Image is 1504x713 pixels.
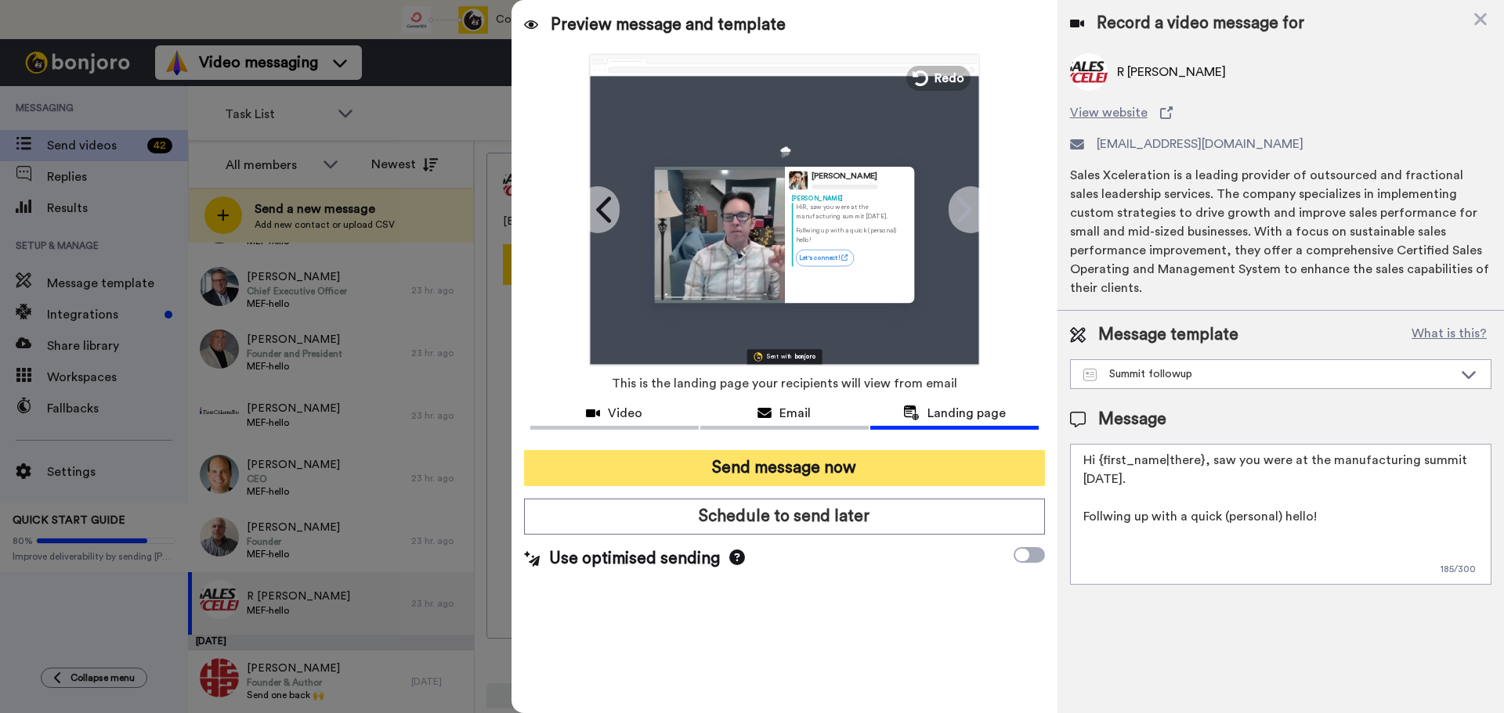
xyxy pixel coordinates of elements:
[549,547,720,571] span: Use optimised sending
[754,352,762,361] img: Bonjoro Logo
[1070,166,1491,297] div: Sales Xceleration is a leading provider of outsourced and fractional sales leadership services. T...
[1070,444,1491,585] textarea: Hi {first_name|there}, saw you were at the manufacturing summit [DATE]. Follwing up with a quick ...
[524,499,1045,535] button: Schedule to send later
[1098,408,1166,431] span: Message
[795,249,853,265] a: Let's connect!
[795,226,907,244] p: Follwing up with a quick (personal) hello!
[789,171,808,189] img: Profile Image
[1407,323,1491,347] button: What is this?
[1083,366,1453,382] div: Summit followup
[795,203,907,221] p: Hi R , saw you were at the manufacturing summit [DATE].
[767,354,792,359] div: Sent with
[1098,323,1238,347] span: Message template
[812,171,877,182] div: [PERSON_NAME]
[654,287,784,302] img: player-controls-full.svg
[612,366,957,401] span: This is the landing page your recipients will view from email
[779,404,811,423] span: Email
[524,450,1045,486] button: Send message now
[1097,135,1303,153] span: [EMAIL_ADDRESS][DOMAIN_NAME]
[927,404,1006,423] span: Landing page
[791,193,907,202] div: [PERSON_NAME]
[775,142,794,161] img: f2087cc4-5c78-4921-a114-6cd24bd57e7d
[794,354,815,359] div: bonjoro
[1083,369,1097,381] img: Message-temps.svg
[608,404,642,423] span: Video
